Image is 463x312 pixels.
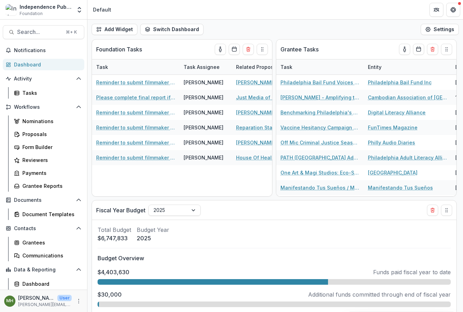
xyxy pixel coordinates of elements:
[22,239,79,246] div: Grantees
[3,45,84,56] button: Notifications
[90,5,114,15] nav: breadcrumb
[399,44,410,55] button: toggle-assigned-to-me
[137,226,169,234] p: Budget Year
[92,24,137,35] button: Add Widget
[74,297,83,305] button: More
[57,295,72,301] p: User
[446,3,460,17] button: Get Help
[14,61,79,68] div: Dashboard
[11,87,84,99] a: Tasks
[98,254,451,262] p: Budget Overview
[20,10,43,17] span: Foundation
[368,94,447,101] a: Cambodian Association of [GEOGRAPHIC_DATA]
[280,139,359,146] a: Off Mic Criminal Justice Season - Philly Audio Diaries
[14,48,81,54] span: Notifications
[280,169,359,176] a: One Art & Magi Studios: Eco-Sustainable Multimedia Lab for the Future - One Art Community Center
[11,128,84,140] a: Proposals
[11,250,84,261] a: Communications
[98,268,129,276] p: $4,403,630
[3,194,84,206] button: Open Documents
[368,154,447,161] a: Philadelphia Adult Literacy Alliance
[179,59,232,75] div: Task Assignee
[280,109,359,116] a: Benchmarking Philadelphia's Digital Connectivity and Access - Digital Literacy Alliance
[3,264,84,275] button: Open Data & Reporting
[184,109,223,116] div: [PERSON_NAME]
[6,299,13,303] div: Melissa Hamilton
[427,205,438,216] button: Delete card
[184,94,223,101] div: [PERSON_NAME]
[276,59,364,75] div: Task
[184,124,223,131] div: [PERSON_NAME]
[93,6,111,13] div: Default
[140,24,204,35] button: Switch Dashboard
[368,169,418,176] a: [GEOGRAPHIC_DATA]
[22,280,79,288] div: Dashboard
[276,63,297,71] div: Task
[184,154,223,161] div: [PERSON_NAME]
[441,44,452,55] button: Drag
[96,109,175,116] a: Reminder to submit filmmaker report
[3,101,84,113] button: Open Workflows
[98,290,122,299] p: $30,000
[96,124,175,131] a: Reminder to submit filmmaker report
[11,141,84,153] a: Form Builder
[96,45,142,54] p: Foundation Tasks
[413,44,424,55] button: Calendar
[308,290,451,299] p: Additional funds committed through end of fiscal year
[427,44,438,55] button: Delete card
[229,44,240,55] button: Calendar
[22,252,79,259] div: Communications
[236,109,276,116] a: [PERSON_NAME]
[14,267,73,273] span: Data & Reporting
[368,184,433,191] a: Manifestando Tus Sueños
[232,59,319,75] div: Related Proposal
[18,302,72,308] p: [PERSON_NAME][EMAIL_ADDRESS][DOMAIN_NAME]
[96,154,175,161] a: Reminder to submit filmmaker report
[14,76,73,82] span: Activity
[280,124,359,131] a: Vaccine Hesitancy Campaign - FunTimes Magazine
[92,59,179,75] div: Task
[368,109,426,116] a: Digital Literacy Alliance
[96,94,175,101] a: Please complete final report if not renewing.
[22,182,79,190] div: Grantee Reports
[11,115,84,127] a: Nominations
[14,226,73,232] span: Contacts
[236,79,276,86] a: [PERSON_NAME]
[18,294,55,302] p: [PERSON_NAME]
[98,226,131,234] p: Total Budget
[22,156,79,164] div: Reviewers
[17,29,62,35] span: Search...
[236,124,315,131] a: Reparation Station by [PERSON_NAME]
[184,79,223,86] div: [PERSON_NAME]
[74,3,84,17] button: Open entity switcher
[243,44,254,55] button: Delete card
[429,3,443,17] button: Partners
[179,63,224,71] div: Task Assignee
[364,59,451,75] div: Entity
[14,197,73,203] span: Documents
[280,154,359,161] a: PATH ([GEOGRAPHIC_DATA] Adult Teaching Hub) Digital Literacy Professional Development Portal - [G...
[215,44,226,55] button: toggle-assigned-to-me
[364,63,386,71] div: Entity
[373,268,451,276] p: Funds paid fiscal year to date
[3,25,84,39] button: Search...
[280,94,359,101] a: [PERSON_NAME] - Amplifying the Cambodian & Southeast Asian Visibility & Voice - Cambodian Associa...
[3,73,84,84] button: Open Activity
[14,104,73,110] span: Workflows
[441,205,452,216] button: Drag
[22,118,79,125] div: Nominations
[236,94,315,101] a: Just Media of CultureTrust [GEOGRAPHIC_DATA]
[11,167,84,179] a: Payments
[22,211,79,218] div: Document Templates
[368,124,418,131] a: FunTimes Magazine
[421,24,459,35] button: Settings
[22,89,79,97] div: Tasks
[20,3,72,10] div: Independence Public Media Foundation
[280,45,319,54] p: Grantee Tasks
[6,4,17,15] img: Independence Public Media Foundation
[96,79,175,86] a: Reminder to submit filmmaker report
